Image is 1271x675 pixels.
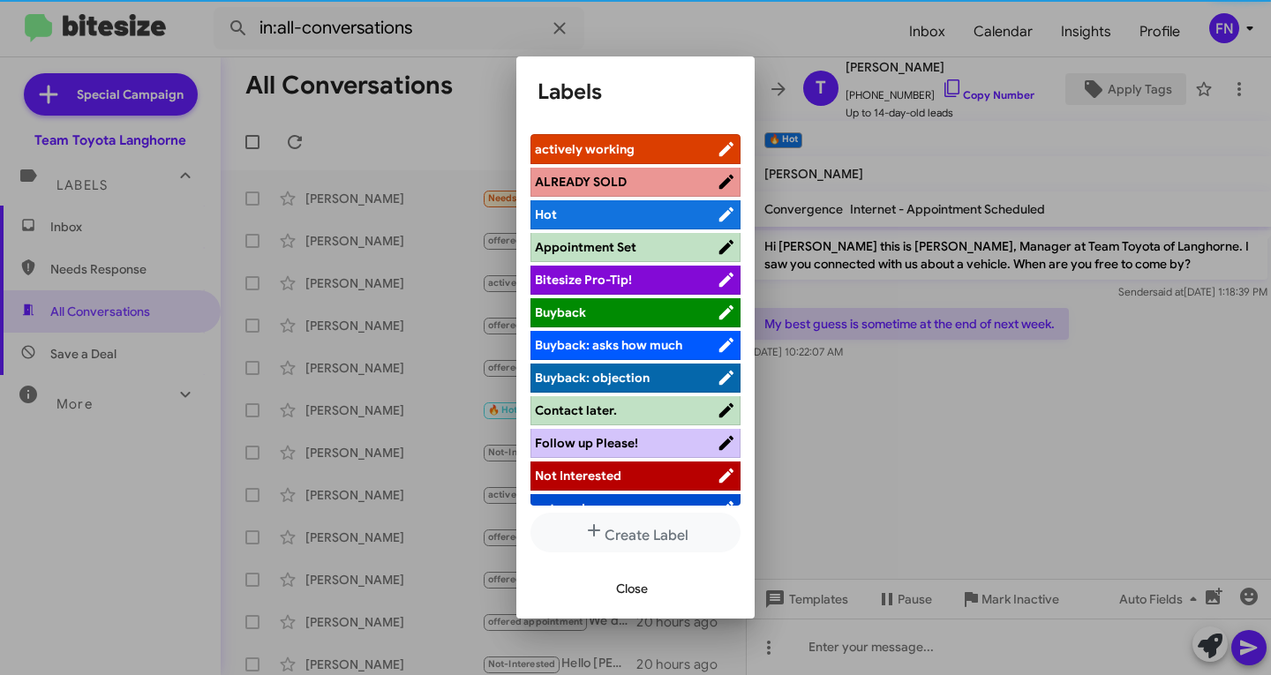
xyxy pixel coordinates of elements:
span: Close [616,573,648,604]
span: Follow up Please! [535,435,638,451]
span: Appointment Set [535,239,636,255]
button: Close [602,573,662,604]
span: Buyback: asks how much [535,337,682,353]
span: Buyback: objection [535,370,650,386]
span: ALREADY SOLD [535,174,627,190]
span: not ready [535,500,592,516]
span: actively working [535,141,635,157]
button: Create Label [530,513,741,552]
h1: Labels [538,78,733,106]
span: Contact later. [535,402,617,418]
span: Buyback [535,304,586,320]
span: Not Interested [535,468,621,484]
span: Bitesize Pro-Tip! [535,272,632,288]
span: Hot [535,206,557,222]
